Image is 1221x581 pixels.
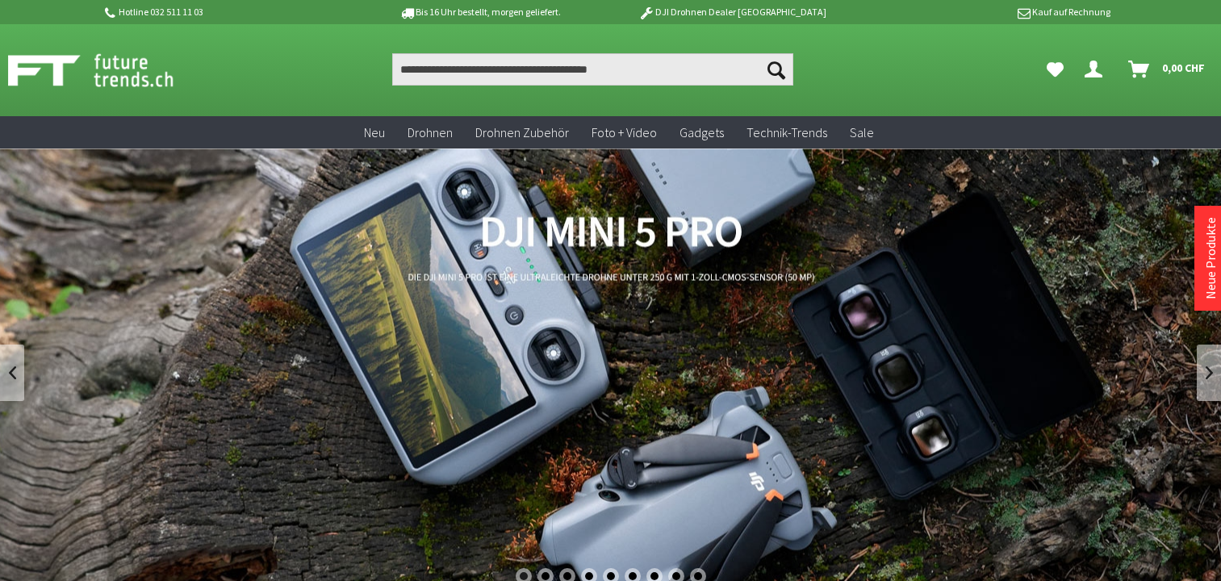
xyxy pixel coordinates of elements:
a: Drohnen [396,116,464,149]
a: Sale [838,116,885,149]
input: Produkt, Marke, Kategorie, EAN, Artikelnummer… [392,53,794,86]
a: Neue Produkte [1202,217,1219,299]
a: Gadgets [668,116,735,149]
span: Foto + Video [592,124,657,140]
a: Neu [353,116,396,149]
button: Suchen [759,53,793,86]
p: Bis 16 Uhr bestellt, morgen geliefert. [354,2,606,22]
span: Technik-Trends [746,124,827,140]
p: Hotline 032 511 11 03 [102,2,354,22]
a: Foto + Video [580,116,668,149]
a: Drohnen Zubehör [464,116,580,149]
span: Drohnen Zubehör [475,124,569,140]
p: DJI Drohnen Dealer [GEOGRAPHIC_DATA] [606,2,858,22]
span: Drohnen [408,124,453,140]
img: Shop Futuretrends - zur Startseite wechseln [8,50,209,90]
p: Kauf auf Rechnung [859,2,1110,22]
a: Warenkorb [1122,53,1213,86]
span: Sale [850,124,874,140]
a: Meine Favoriten [1039,53,1072,86]
a: Dein Konto [1078,53,1115,86]
span: Neu [364,124,385,140]
span: 0,00 CHF [1162,55,1205,81]
span: Gadgets [679,124,724,140]
a: Technik-Trends [735,116,838,149]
